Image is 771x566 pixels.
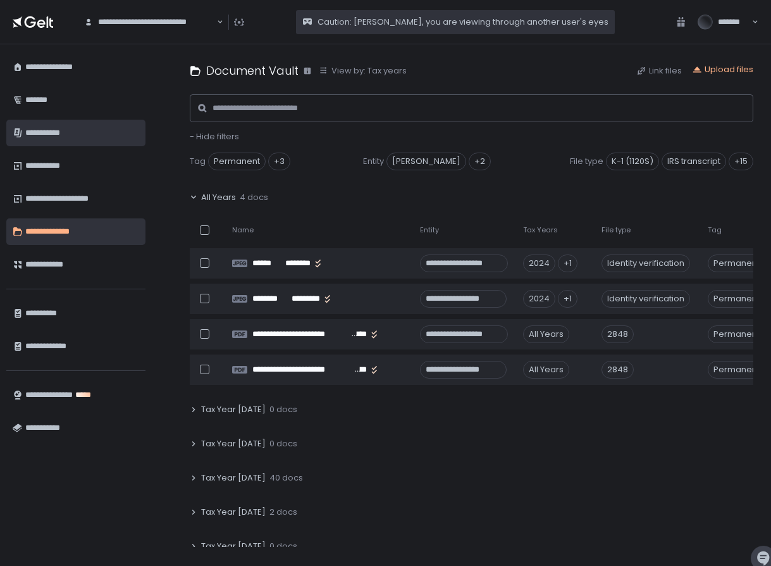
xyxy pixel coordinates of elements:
span: [PERSON_NAME] [386,153,466,170]
span: 0 docs [269,438,297,450]
input: Search for option [215,16,216,28]
span: Tag [190,156,206,167]
span: File type [570,156,603,167]
button: Link files [636,65,682,77]
div: All Years [523,361,569,379]
div: +15 [729,153,753,170]
span: Entity [420,225,439,235]
span: 2 docs [269,506,297,518]
span: Entity [363,156,384,167]
span: Tax Year [DATE] [201,438,266,450]
span: Tax Year [DATE] [201,506,266,518]
span: 0 docs [269,541,297,552]
span: Tag [708,225,722,235]
button: View by: Tax years [319,65,407,77]
div: 2848 [601,325,634,343]
button: Upload files [692,64,753,75]
span: Permanent [708,255,765,272]
span: Tax Year [DATE] [201,404,266,415]
span: Permanent [708,290,765,308]
span: File type [601,225,631,235]
span: Permanent [708,325,765,343]
div: +2 [469,153,491,170]
div: 2848 [601,361,634,379]
span: 4 docs [240,192,268,203]
div: Identity verification [601,255,690,272]
div: 2024 [523,290,555,308]
div: Search for option [76,9,223,35]
div: 2024 [523,255,555,272]
button: - Hide filters [190,131,239,142]
div: +1 [558,255,577,272]
span: Caution: [PERSON_NAME], you are viewing through another user's eyes [318,16,608,28]
span: Name [232,225,254,235]
div: +1 [558,290,577,308]
span: Tax Years [523,225,558,235]
div: +3 [268,153,290,170]
span: IRS transcript [662,153,726,170]
h1: Document Vault [206,62,299,79]
span: K-1 (1120S) [606,153,659,170]
span: Permanent [708,361,765,379]
span: Permanent [208,153,266,170]
span: - Hide filters [190,130,239,142]
div: Identity verification [601,290,690,308]
span: All Years [201,192,236,203]
span: 0 docs [269,404,297,415]
div: All Years [523,325,569,343]
span: 40 docs [269,472,303,484]
span: Tax Year [DATE] [201,472,266,484]
span: Tax Year [DATE] [201,541,266,552]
